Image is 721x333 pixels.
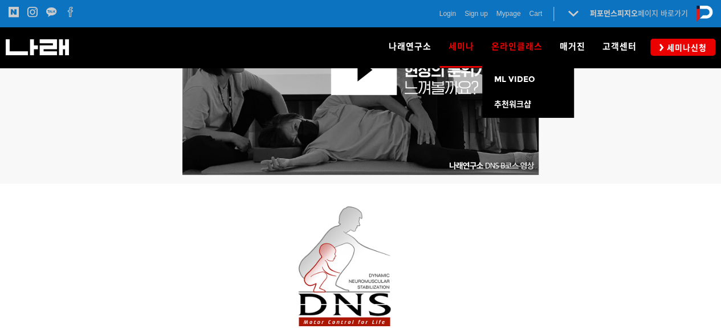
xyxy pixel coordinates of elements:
[494,100,531,109] span: 추천워크샵
[448,38,474,56] span: 세미나
[529,8,542,19] a: Cart
[380,27,439,67] a: 나래연구소
[593,27,645,67] a: 고객센터
[439,27,482,67] a: 세미나
[650,39,715,55] a: 세미나신청
[663,42,707,54] span: 세미나신청
[590,9,688,18] a: 퍼포먼스피지오페이지 바로가기
[388,42,431,52] span: 나래연구소
[496,8,521,19] a: Mypage
[551,27,593,67] a: 매거진
[602,42,636,52] span: 고객센터
[491,42,542,52] span: 온라인클래스
[482,27,551,67] a: 온라인클래스
[482,67,573,92] a: ML VIDEO
[482,92,573,117] a: 추천워크샵
[494,75,535,84] span: ML VIDEO
[590,9,638,18] strong: 퍼포먼스피지오
[439,8,456,19] a: Login
[559,42,585,52] span: 매거진
[465,8,488,19] a: Sign up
